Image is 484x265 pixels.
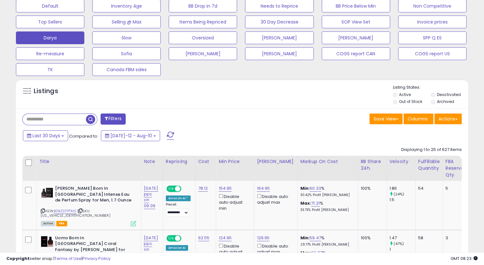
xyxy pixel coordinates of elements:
[257,242,292,255] div: Disable auto adjust max
[169,31,237,44] button: Oversized
[300,186,353,197] div: %
[322,31,390,44] button: [PERSON_NAME]
[361,235,382,241] div: 100%
[41,235,53,248] img: 41m3IqmhQVL._SL40_.jpg
[34,87,58,96] h5: Listings
[198,158,214,165] div: Cost
[389,158,413,165] div: Velocity
[219,193,249,211] div: Disable auto adjust min
[257,193,292,205] div: Disable auto adjust max
[300,242,353,247] p: 29.77% Profit [PERSON_NAME]
[166,158,193,165] div: Repricing
[219,235,232,241] a: 124.95
[41,221,55,226] span: All listings currently available for purchase on Amazon
[144,158,160,165] div: Note
[298,156,358,181] th: The percentage added to the cost of goods (COGS) that forms the calculator for Min & Max prices.
[399,99,422,104] label: Out of Stock
[361,186,382,191] div: 100%
[41,186,136,226] div: ASIN:
[55,186,132,205] b: [PERSON_NAME] Born In [GEOGRAPHIC_DATA] Intense Eau de Perfum Spray for Men, 1.7 Ounce
[54,208,76,214] a: B0BZD7PTMS
[92,63,161,76] button: Canada FBM sales
[56,221,67,226] span: FBA
[219,185,232,192] a: 154.95
[6,255,30,262] strong: Copyright
[219,242,249,261] div: Disable auto adjust min
[437,99,454,104] label: Archived
[445,186,465,191] div: 5
[300,235,310,241] b: Min:
[219,158,251,165] div: Min Price
[310,235,321,241] a: 59.47
[198,185,208,192] a: 78.12
[369,113,403,124] button: Save View
[322,16,390,28] button: SOP View Set
[389,186,415,191] div: 1.86
[101,113,125,125] button: Filters
[82,255,110,262] a: Privacy Policy
[300,193,353,197] p: 30.42% Profit [PERSON_NAME]
[169,16,237,28] button: Items Being Repriced
[451,255,478,262] span: 2025-09-10 08:23 GMT
[300,235,353,247] div: %
[437,92,460,97] label: Deactivated
[418,158,440,172] div: Fulfillable Quantity
[257,185,270,192] a: 164.95
[310,185,321,192] a: 60.33
[41,186,53,198] img: 41Z7yn+qqQL._SL40_.jpg
[322,47,390,60] button: COGS report CAN
[401,147,462,153] div: Displaying 1 to 25 of 627 items
[180,235,191,241] span: OFF
[166,195,191,201] div: Amazon AI *
[166,202,191,217] div: Preset:
[418,186,438,191] div: 54
[144,185,158,209] a: [DATE] ppc on 09.09
[167,235,175,241] span: ON
[16,16,84,28] button: Top Sellers
[54,255,81,262] a: Terms of Use
[398,31,466,44] button: SPP Q ES
[6,256,110,262] div: seller snap | |
[144,235,158,259] a: [DATE] ppc on 02.09
[92,31,161,44] button: Slow
[394,241,404,246] small: (47%)
[445,235,465,241] div: 3
[300,158,355,165] div: Markup on Cost
[23,130,68,141] button: Last 30 Days
[361,158,384,172] div: BB Share 24h.
[300,208,353,212] p: 33.73% Profit [PERSON_NAME]
[16,47,84,60] button: Re-measure
[418,235,438,241] div: 58
[389,235,415,241] div: 1.47
[101,130,160,141] button: [DATE]-12 - Aug-10
[445,158,467,178] div: FBA Reserved Qty
[41,208,110,218] span: | SKU: [US_VEHICLE_IDENTIFICATION_NUMBER]
[398,47,466,60] button: COGS report US
[92,16,161,28] button: Selling @ Max
[403,113,433,124] button: Columns
[300,200,353,212] div: %
[245,47,313,60] button: [PERSON_NAME]
[245,16,313,28] button: 30 Day Decrease
[32,132,60,139] span: Last 30 Days
[55,235,132,260] b: Uomo Born In [GEOGRAPHIC_DATA] Coral Fantasy by [PERSON_NAME] for Men - 1.7 oz EDT Spray
[16,31,84,44] button: Darya
[180,186,191,192] span: OFF
[167,186,175,192] span: ON
[92,47,161,60] button: Sofia
[257,235,270,241] a: 129.95
[394,192,404,197] small: (24%)
[399,92,411,97] label: Active
[16,63,84,76] button: TK
[69,133,98,139] span: Compared to:
[398,16,466,28] button: Invoice prices
[110,132,152,139] span: [DATE]-12 - Aug-10
[300,185,310,191] b: Min:
[166,245,188,251] div: Amazon AI
[169,47,237,60] button: [PERSON_NAME]
[434,113,462,124] button: Actions
[300,200,312,206] b: Max:
[245,31,313,44] button: [PERSON_NAME]
[39,158,138,165] div: Title
[393,85,468,91] p: Listing States:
